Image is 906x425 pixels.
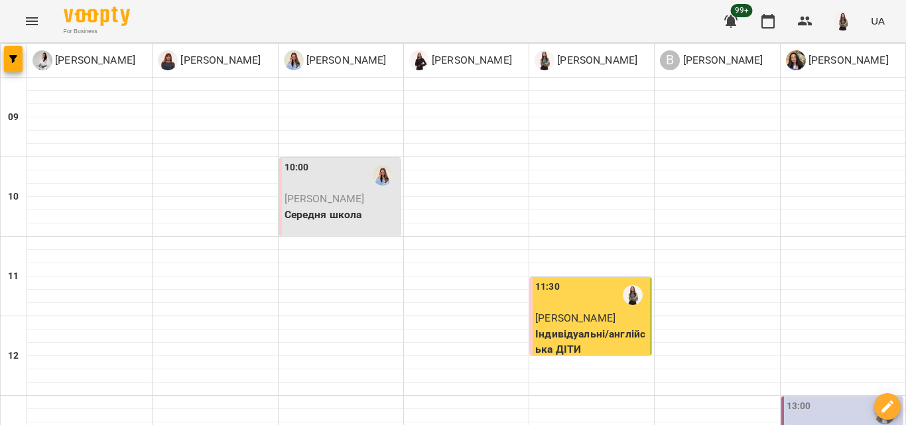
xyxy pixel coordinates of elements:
[285,160,309,175] label: 10:00
[8,190,19,204] h6: 10
[158,50,261,70] a: М [PERSON_NAME]
[554,52,637,68] p: [PERSON_NAME]
[285,192,365,205] span: [PERSON_NAME]
[52,52,135,68] p: [PERSON_NAME]
[64,27,130,36] span: For Business
[16,5,48,37] button: Menu
[786,50,806,70] img: О
[786,50,889,70] a: О [PERSON_NAME]
[32,50,135,70] div: Ольга Березій
[786,50,889,70] div: Олена Камінська
[409,50,429,70] img: К
[158,50,178,70] img: М
[178,52,261,68] p: [PERSON_NAME]
[731,4,753,17] span: 99+
[158,50,261,70] div: Михайлова Тетяна
[660,50,763,70] div: Васильєва Ірина Дмитрівна
[285,207,398,223] p: Середня школа
[871,14,885,28] span: UA
[680,52,763,68] p: [PERSON_NAME]
[535,280,560,294] label: 11:30
[8,269,19,284] h6: 11
[875,404,895,424] img: Олена Камінська
[806,52,889,68] p: [PERSON_NAME]
[64,7,130,26] img: Voopty Logo
[409,50,512,70] div: Катерина Постернак
[660,50,763,70] a: В [PERSON_NAME]
[284,50,387,70] a: А [PERSON_NAME]
[623,285,643,305] img: Омельченко Маргарита
[834,12,852,30] img: 6aba04e32ee3c657c737aeeda4e83600.jpg
[429,52,512,68] p: [PERSON_NAME]
[8,110,19,125] h6: 09
[304,52,387,68] p: [PERSON_NAME]
[535,50,554,70] img: О
[32,50,52,70] img: О
[866,9,890,33] button: UA
[535,312,615,324] span: [PERSON_NAME]
[535,50,637,70] div: Омельченко Маргарита
[8,349,19,363] h6: 12
[284,50,304,70] img: А
[32,50,135,70] a: О [PERSON_NAME]
[660,50,680,70] div: В
[284,50,387,70] div: Анастасія Сікунда
[373,166,393,186] img: Анастасія Сікунда
[787,399,811,414] label: 13:00
[535,326,648,357] p: Індивідуальні/англійська ДІТИ
[409,50,512,70] a: К [PERSON_NAME]
[535,50,637,70] a: О [PERSON_NAME]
